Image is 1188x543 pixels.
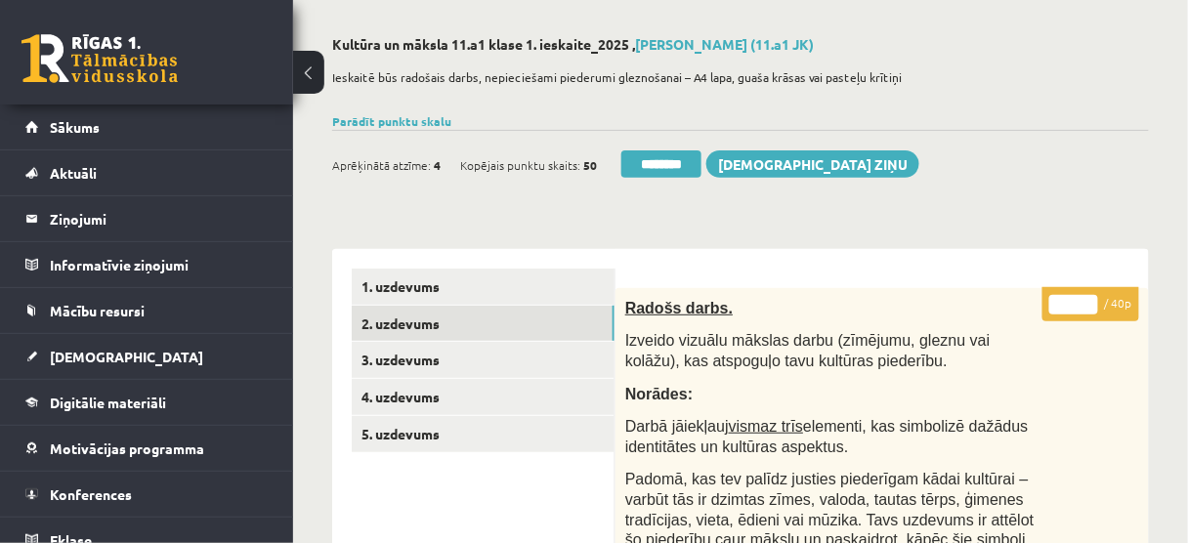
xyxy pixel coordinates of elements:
[20,20,490,172] body: Bagātinātā teksta redaktors, wiswyg-editor-47433943245100-1760384319-395
[460,150,580,180] span: Kopējais punktu skaits:
[352,269,615,305] a: 1. uzdevums
[25,196,269,241] a: Ziņojumi
[25,380,269,425] a: Digitālie materiāli
[50,439,204,457] span: Motivācijas programma
[352,342,615,378] a: 3. uzdevums
[50,302,145,319] span: Mācību resursi
[352,379,615,415] a: 4. uzdevums
[332,36,1149,53] h2: Kultūra un māksla 11.a1 klase 1. ieskaite_2025 ,
[434,150,441,180] span: 4
[625,332,991,369] span: Izveido vizuālu mākslas darbu (zīmējumu, gleznu vai kolāžu), kas atspoguļo tavu kultūras piederību.
[21,34,178,83] a: Rīgas 1. Tālmācības vidusskola
[625,300,733,316] span: Radošs darbs.
[50,485,132,503] span: Konferences
[625,418,1029,455] span: Darbā jāiekļauj elementi, kas simbolizē dažādus identitātes un kultūras aspektus.
[50,242,269,287] legend: Informatīvie ziņojumi
[50,164,97,182] span: Aktuāli
[50,394,166,411] span: Digitālie materiāli
[706,150,919,178] a: [DEMOGRAPHIC_DATA] ziņu
[332,113,451,129] a: Parādīt punktu skalu
[352,306,615,342] a: 2. uzdevums
[25,242,269,287] a: Informatīvie ziņojumi
[25,426,269,471] a: Motivācijas programma
[583,150,597,180] span: 50
[1042,287,1139,321] p: / 40p
[352,416,615,452] a: 5. uzdevums
[729,418,803,435] u: vismaz trīs
[50,118,100,136] span: Sākums
[25,288,269,333] a: Mācību resursi
[25,472,269,517] a: Konferences
[625,386,693,402] span: Norādes:
[50,348,203,365] span: [DEMOGRAPHIC_DATA]
[50,196,269,241] legend: Ziņojumi
[25,150,269,195] a: Aktuāli
[332,68,1139,86] p: Ieskaitē būs radošais darbs, nepieciešami piederumi gleznošanai – A4 lapa, guaša krāsas vai paste...
[25,104,269,149] a: Sākums
[20,20,492,40] body: Bagātinātā teksta redaktors, wiswyg-editor-user-answer-47433917633160
[25,334,269,379] a: [DEMOGRAPHIC_DATA]
[332,150,431,180] span: Aprēķinātā atzīme:
[635,35,814,53] a: [PERSON_NAME] (11.a1 JK)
